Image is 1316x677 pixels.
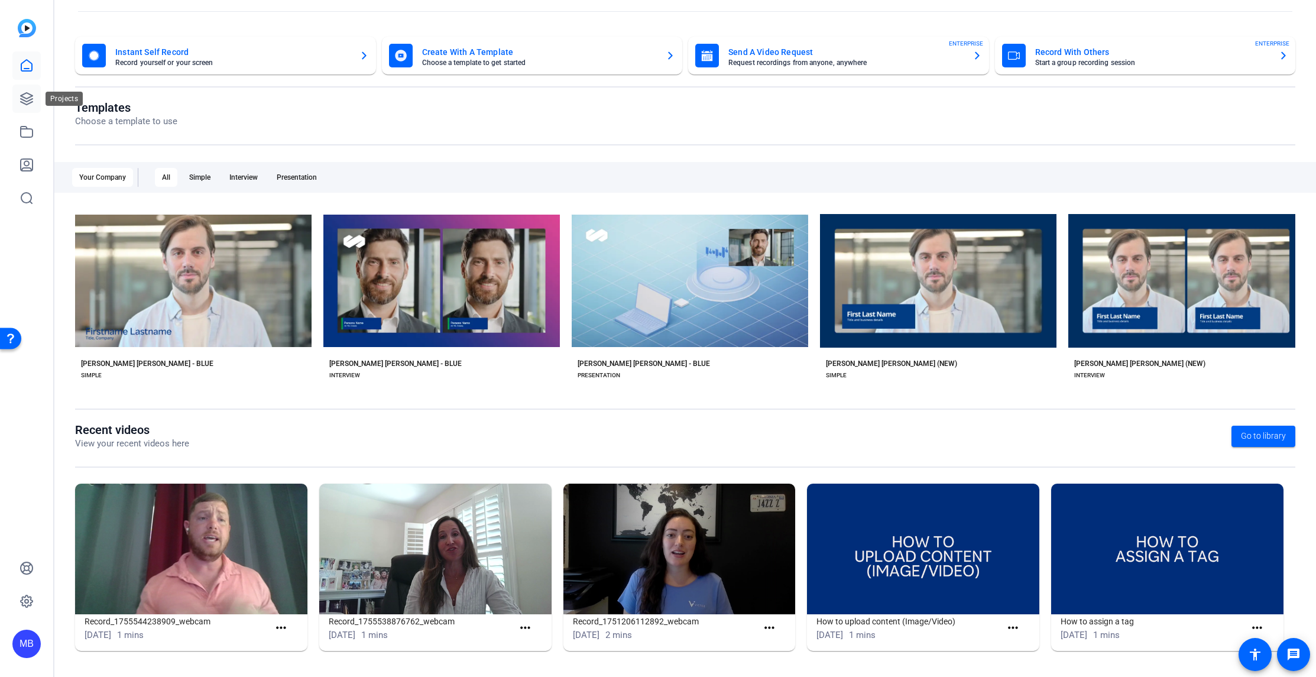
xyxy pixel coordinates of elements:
img: How to assign a tag [1051,484,1283,614]
div: SIMPLE [81,371,102,380]
div: Simple [182,168,218,187]
span: [DATE] [329,630,355,640]
div: SIMPLE [826,371,847,380]
span: [DATE] [1061,630,1087,640]
button: Record With OthersStart a group recording sessionENTERPRISE [995,37,1296,74]
button: Send A Video RequestRequest recordings from anyone, anywhereENTERPRISE [688,37,989,74]
mat-icon: more_horiz [762,621,777,636]
button: Instant Self RecordRecord yourself or your screen [75,37,376,74]
div: [PERSON_NAME] [PERSON_NAME] (NEW) [826,359,957,368]
mat-card-title: Send A Video Request [728,45,963,59]
span: [DATE] [816,630,843,640]
mat-icon: accessibility [1248,647,1262,662]
p: Choose a template to use [75,115,177,128]
div: Presentation [270,168,324,187]
img: Record_1755538876762_webcam [319,484,552,614]
div: INTERVIEW [329,371,360,380]
mat-icon: more_horiz [1250,621,1265,636]
img: Record_1755544238909_webcam [75,484,307,614]
img: How to upload content (Image/Video) [807,484,1039,614]
span: [DATE] [573,630,599,640]
span: 1 mins [361,630,388,640]
p: View your recent videos here [75,437,189,451]
a: Go to library [1231,426,1295,447]
mat-icon: more_horiz [518,621,533,636]
div: INTERVIEW [1074,371,1105,380]
div: PRESENTATION [578,371,620,380]
h1: Templates [75,101,177,115]
div: Interview [222,168,265,187]
span: 1 mins [849,630,876,640]
img: blue-gradient.svg [18,19,36,37]
span: [DATE] [85,630,111,640]
h1: Record_1755538876762_webcam [329,614,513,629]
span: ENTERPRISE [1255,39,1289,48]
mat-card-subtitle: Request recordings from anyone, anywhere [728,59,963,66]
span: 2 mins [605,630,632,640]
div: All [155,168,177,187]
div: [PERSON_NAME] [PERSON_NAME] - BLUE [329,359,462,368]
h1: How to assign a tag [1061,614,1245,629]
mat-icon: message [1286,647,1301,662]
span: 1 mins [117,630,144,640]
div: MB [12,630,41,658]
mat-card-title: Create With A Template [422,45,657,59]
div: Your Company [72,168,133,187]
h1: Record_1751206112892_webcam [573,614,757,629]
h1: How to upload content (Image/Video) [816,614,1001,629]
img: Record_1751206112892_webcam [563,484,796,614]
mat-card-subtitle: Start a group recording session [1035,59,1270,66]
div: Projects [46,92,83,106]
h1: Record_1755544238909_webcam [85,614,269,629]
mat-card-title: Instant Self Record [115,45,350,59]
mat-card-subtitle: Choose a template to get started [422,59,657,66]
div: [PERSON_NAME] [PERSON_NAME] (NEW) [1074,359,1205,368]
mat-card-title: Record With Others [1035,45,1270,59]
div: [PERSON_NAME] [PERSON_NAME] - BLUE [81,359,213,368]
span: 1 mins [1093,630,1120,640]
h1: Recent videos [75,423,189,437]
span: ENTERPRISE [949,39,983,48]
mat-icon: more_horiz [274,621,289,636]
div: [PERSON_NAME] [PERSON_NAME] - BLUE [578,359,710,368]
button: Create With A TemplateChoose a template to get started [382,37,683,74]
mat-card-subtitle: Record yourself or your screen [115,59,350,66]
mat-icon: more_horiz [1006,621,1020,636]
span: Go to library [1241,430,1286,442]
